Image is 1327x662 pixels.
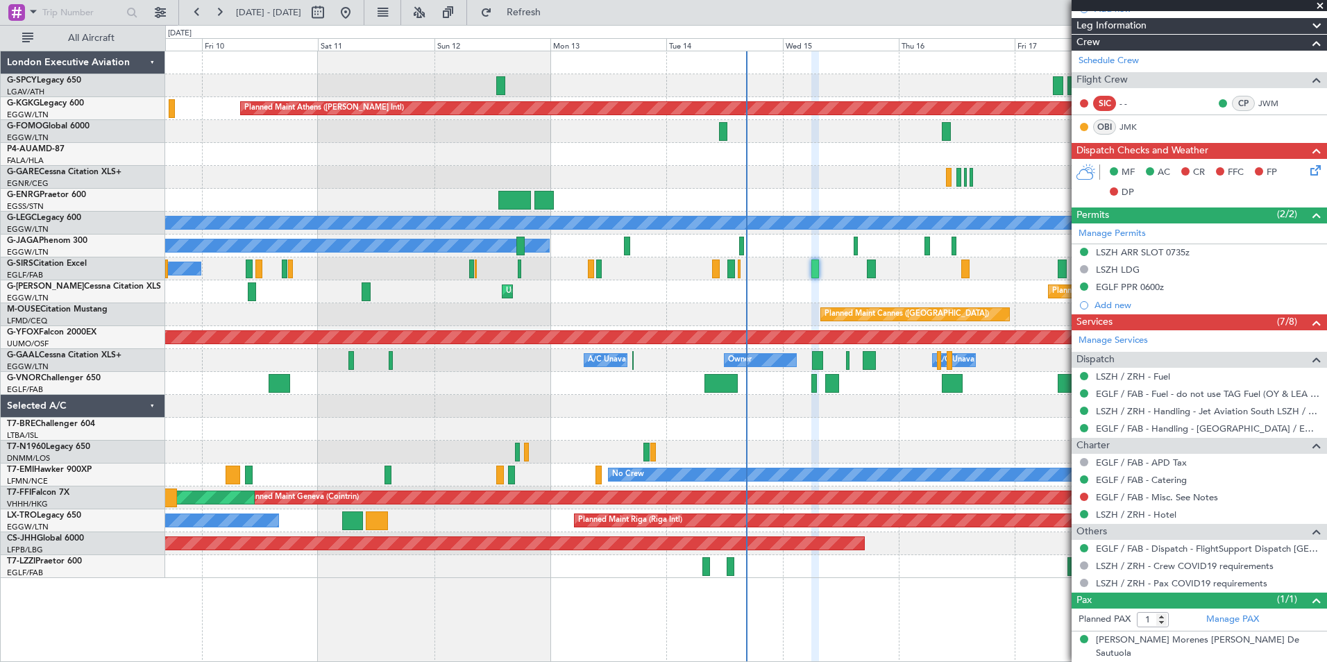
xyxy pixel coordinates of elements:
[7,237,39,245] span: G-JAGA
[244,98,404,119] div: Planned Maint Athens ([PERSON_NAME] Intl)
[7,453,50,464] a: DNMM/LOS
[7,557,82,566] a: T7-LZZIPraetor 600
[1093,119,1116,135] div: OBI
[1096,388,1320,400] a: EGLF / FAB - Fuel - do not use TAG Fuel (OY & LEA only) EGLF / FAB
[7,168,121,176] a: G-GARECessna Citation XLS+
[7,99,40,108] span: G-KGKG
[36,33,146,43] span: All Aircraft
[1158,166,1170,180] span: AC
[1096,264,1140,275] div: LSZH LDG
[474,1,557,24] button: Refresh
[7,489,69,497] a: T7-FFIFalcon 7X
[1052,281,1271,302] div: Planned Maint [GEOGRAPHIC_DATA] ([GEOGRAPHIC_DATA])
[7,214,81,222] a: G-LEGCLegacy 600
[7,545,43,555] a: LFPB/LBG
[1193,166,1205,180] span: CR
[7,534,37,543] span: CS-JHH
[7,214,37,222] span: G-LEGC
[7,237,87,245] a: G-JAGAPhenom 300
[495,8,553,17] span: Refresh
[7,557,35,566] span: T7-LZZI
[7,476,48,486] a: LFMN/NCE
[7,443,46,451] span: T7-N1960
[1076,143,1208,159] span: Dispatch Checks and Weather
[1277,314,1297,329] span: (7/8)
[7,145,38,153] span: P4-AUA
[1122,166,1135,180] span: MF
[936,350,994,371] div: A/C Unavailable
[7,168,39,176] span: G-GARE
[7,499,48,509] a: VHHH/HKG
[236,6,301,19] span: [DATE] - [DATE]
[1267,166,1277,180] span: FP
[1079,334,1148,348] a: Manage Services
[1232,96,1255,111] div: CP
[825,304,989,325] div: Planned Maint Cannes ([GEOGRAPHIC_DATA])
[1076,72,1128,88] span: Flight Crew
[7,328,96,337] a: G-YFOXFalcon 2000EX
[1076,18,1147,34] span: Leg Information
[1093,96,1116,111] div: SIC
[7,511,81,520] a: LX-TROLegacy 650
[434,38,550,51] div: Sun 12
[1079,613,1131,627] label: Planned PAX
[1096,491,1218,503] a: EGLF / FAB - Misc. See Notes
[1076,593,1092,609] span: Pax
[1119,97,1151,110] div: - -
[244,487,359,508] div: Planned Maint Geneva (Cointrin)
[7,260,33,268] span: G-SIRS
[202,38,318,51] div: Fri 10
[7,178,49,189] a: EGNR/CEG
[7,260,87,268] a: G-SIRSCitation Excel
[1096,543,1320,554] a: EGLF / FAB - Dispatch - FlightSupport Dispatch [GEOGRAPHIC_DATA]
[1076,438,1110,454] span: Charter
[1076,352,1115,368] span: Dispatch
[1096,560,1274,572] a: LSZH / ZRH - Crew COVID19 requirements
[7,374,101,382] a: G-VNORChallenger 650
[1096,457,1187,468] a: EGLF / FAB - APD Tax
[1096,423,1320,434] a: EGLF / FAB - Handling - [GEOGRAPHIC_DATA] / EGLF / FAB
[1096,405,1320,417] a: LSZH / ZRH - Handling - Jet Aviation South LSZH / ZRH
[7,145,65,153] a: P4-AUAMD-87
[7,351,39,359] span: G-GAAL
[7,443,90,451] a: T7-N1960Legacy 650
[7,122,90,130] a: G-FOMOGlobal 6000
[7,339,49,349] a: UUMO/OSF
[7,328,39,337] span: G-YFOX
[1096,281,1164,293] div: EGLF PPR 0600z
[7,270,43,280] a: EGLF/FAB
[588,350,645,371] div: A/C Unavailable
[1076,35,1100,51] span: Crew
[612,464,644,485] div: No Crew
[7,305,108,314] a: M-OUSECitation Mustang
[7,76,81,85] a: G-SPCYLegacy 650
[7,122,42,130] span: G-FOMO
[899,38,1015,51] div: Thu 16
[7,430,38,441] a: LTBA/ISL
[1277,592,1297,606] span: (1/1)
[666,38,782,51] div: Tue 14
[7,466,34,474] span: T7-EMI
[1096,509,1176,520] a: LSZH / ZRH - Hotel
[1096,246,1190,258] div: LSZH ARR SLOT 0735z
[7,384,43,395] a: EGLF/FAB
[7,568,43,578] a: EGLF/FAB
[7,87,44,97] a: LGAV/ATH
[7,374,41,382] span: G-VNOR
[1096,634,1320,661] div: [PERSON_NAME] Morenes [PERSON_NAME] De Sautuola
[1096,371,1170,382] a: LSZH / ZRH - Fuel
[7,305,40,314] span: M-OUSE
[7,201,44,212] a: EGSS/STN
[7,76,37,85] span: G-SPCY
[15,27,151,49] button: All Aircraft
[7,522,49,532] a: EGGW/LTN
[7,466,92,474] a: T7-EMIHawker 900XP
[1206,613,1259,627] a: Manage PAX
[7,282,84,291] span: G-[PERSON_NAME]
[1096,474,1187,486] a: EGLF / FAB - Catering
[1119,121,1151,133] a: JMK
[7,511,37,520] span: LX-TRO
[7,316,47,326] a: LFMD/CEQ
[1094,299,1320,311] div: Add new
[7,99,84,108] a: G-KGKGLegacy 600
